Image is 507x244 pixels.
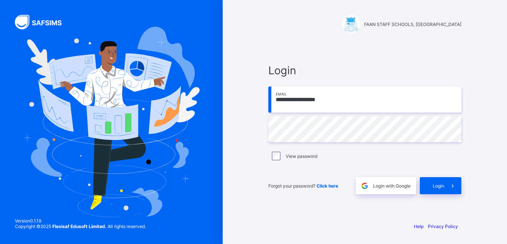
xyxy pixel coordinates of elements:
img: Hero Image [23,27,200,217]
a: Click here [317,183,338,189]
a: Help [414,224,423,229]
span: Version 0.1.19 [15,218,146,224]
img: SAFSIMS Logo [15,15,71,29]
span: Forgot your password? [268,183,338,189]
a: Privacy Policy [428,224,458,229]
strong: Flexisaf Edusoft Limited. [52,224,107,229]
span: Login [268,64,461,77]
span: Login with Google [373,183,410,189]
img: google.396cfc9801f0270233282035f929180a.svg [360,182,369,190]
label: View password [286,153,317,159]
span: FAAN STAFF SCHOOLS, [GEOGRAPHIC_DATA] [364,22,461,27]
span: Login [433,183,444,189]
span: Copyright © 2025 All rights reserved. [15,224,146,229]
